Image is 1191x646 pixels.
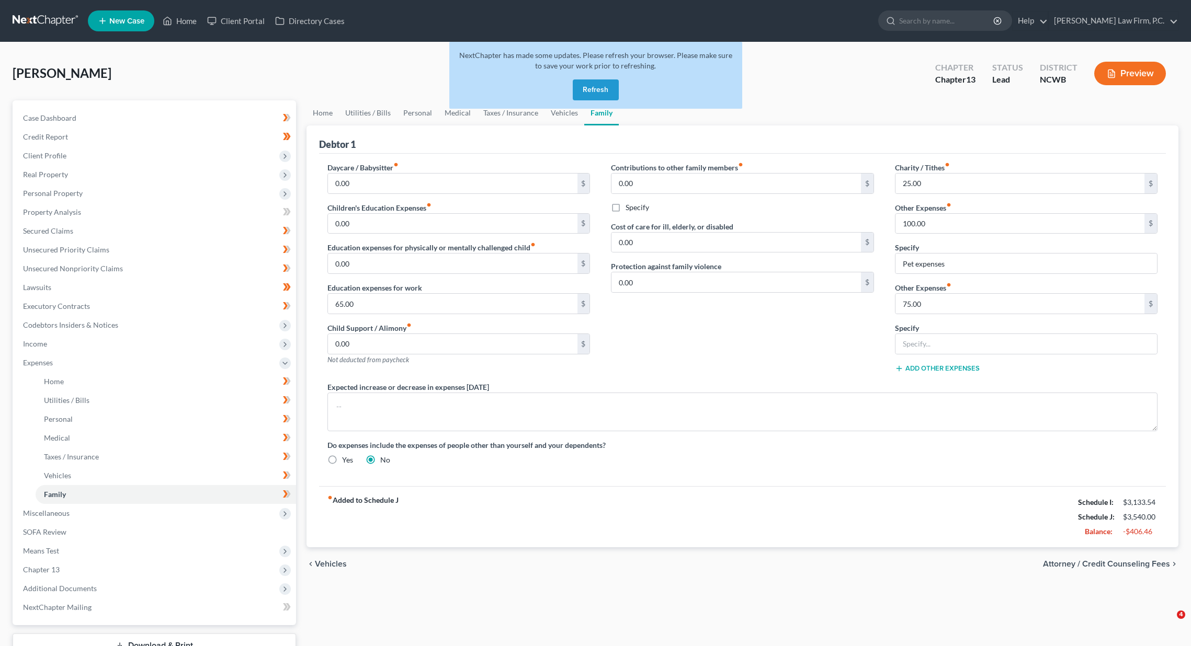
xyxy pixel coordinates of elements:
[611,162,743,173] label: Contributions to other family members
[23,207,81,216] span: Property Analysis
[15,240,296,259] a: Unsecured Priority Claims
[36,391,296,410] a: Utilities / Bills
[611,261,721,272] label: Protection against family violence
[23,264,123,273] span: Unsecured Nonpriority Claims
[1123,526,1158,537] div: -$406.46
[23,170,68,179] span: Real Property
[36,466,296,485] a: Vehicles
[36,485,296,504] a: Family
[992,62,1023,74] div: Status
[36,429,296,447] a: Medical
[899,11,995,30] input: Search by name...
[1094,62,1166,85] button: Preview
[380,455,390,465] label: No
[23,527,66,536] span: SOFA Review
[307,560,315,568] i: chevron_left
[946,202,951,207] i: fiber_manual_record
[23,189,83,198] span: Personal Property
[157,11,202,30] a: Home
[577,334,590,354] div: $
[15,128,296,146] a: Credit Report
[44,377,64,386] span: Home
[23,113,76,122] span: Case Dashboard
[44,396,89,405] span: Utilities / Bills
[328,253,577,273] input: --
[327,382,489,393] label: Expected increase or decrease in expenses [DATE]
[23,245,109,254] span: Unsecured Priority Claims
[23,358,53,367] span: Expenses
[1043,560,1178,568] button: Attorney / Credit Counseling Fees chevron_right
[861,272,874,292] div: $
[895,174,1144,193] input: --
[426,202,432,207] i: fiber_manual_record
[895,294,1144,314] input: --
[577,253,590,273] div: $
[895,214,1144,234] input: --
[23,584,97,593] span: Additional Documents
[15,259,296,278] a: Unsecured Nonpriority Claims
[202,11,270,30] a: Client Portal
[328,294,577,314] input: --
[611,221,733,232] label: Cost of care for ill, elderly, or disabled
[327,162,399,173] label: Daycare / Babysitter
[895,322,919,333] label: Specify
[1123,512,1158,522] div: $3,540.00
[328,334,577,354] input: --
[327,495,333,500] i: fiber_manual_record
[1040,62,1077,74] div: District
[327,440,1158,451] label: Do expenses include the expenses of people other than yourself and your dependents?
[307,560,347,568] button: chevron_left Vehicles
[13,65,111,80] span: [PERSON_NAME]
[327,202,432,213] label: Children's Education Expenses
[23,320,118,329] span: Codebtors Insiders & Notices
[339,100,397,125] a: Utilities / Bills
[577,214,590,234] div: $
[946,282,951,287] i: fiber_manual_record
[611,174,860,193] input: --
[393,162,399,167] i: fiber_manual_record
[1040,74,1077,86] div: NCWB
[44,490,66,499] span: Family
[397,100,438,125] a: Personal
[966,74,976,84] span: 13
[36,410,296,429] a: Personal
[23,509,70,517] span: Miscellaneous
[1049,11,1178,30] a: [PERSON_NAME] Law Firm, P.C.
[327,322,412,333] label: Child Support / Alimony
[328,174,577,193] input: --
[327,355,409,364] span: Not deducted from paycheck
[1078,512,1115,521] strong: Schedule J:
[36,447,296,466] a: Taxes / Insurance
[15,297,296,316] a: Executory Contracts
[1123,497,1158,507] div: $3,133.54
[738,162,743,167] i: fiber_manual_record
[1144,174,1157,193] div: $
[573,79,619,100] button: Refresh
[577,294,590,314] div: $
[36,372,296,391] a: Home
[1177,610,1185,619] span: 4
[861,233,874,252] div: $
[935,74,976,86] div: Chapter
[270,11,350,30] a: Directory Cases
[23,546,59,555] span: Means Test
[15,523,296,541] a: SOFA Review
[1155,610,1181,636] iframe: Intercom live chat
[1144,214,1157,234] div: $
[307,100,339,125] a: Home
[15,109,296,128] a: Case Dashboard
[23,151,66,160] span: Client Profile
[895,242,919,253] label: Specify
[23,226,73,235] span: Secured Claims
[15,278,296,297] a: Lawsuits
[23,132,68,141] span: Credit Report
[319,138,356,151] div: Debtor 1
[44,471,71,480] span: Vehicles
[44,433,70,442] span: Medical
[1170,560,1178,568] i: chevron_right
[15,598,296,617] a: NextChapter Mailing
[895,202,951,213] label: Other Expenses
[935,62,976,74] div: Chapter
[15,222,296,240] a: Secured Claims
[406,322,412,328] i: fiber_manual_record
